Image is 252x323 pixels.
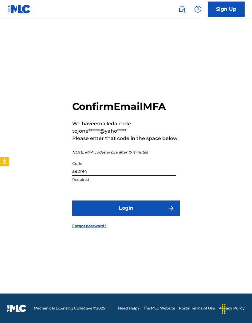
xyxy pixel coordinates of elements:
[167,204,175,212] img: f7272a7cc735f4ea7f67.svg
[178,6,186,13] img: search
[176,3,188,15] a: Public Search
[7,305,26,312] img: logo
[179,305,215,311] a: Portal Terms of Use
[221,294,252,323] iframe: Chat Widget
[72,135,180,142] p: Please enter that code in the space below
[143,305,175,311] a: The MLC Website
[219,300,229,318] div: Drag
[34,305,105,311] span: Mechanical Licensing Collective © 2025
[72,100,180,113] h2: Confirm Email MFA
[72,150,180,155] p: NOTE: MFA codes expire after 15 minutes
[7,5,31,14] img: MLC Logo
[208,2,245,17] a: Sign Up
[72,223,106,229] a: Forgot password?
[72,200,180,216] button: Login
[118,305,140,311] a: Need Help?
[219,305,245,311] a: Privacy Policy
[72,177,176,182] p: Required
[192,3,204,15] div: Help
[194,6,202,13] img: help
